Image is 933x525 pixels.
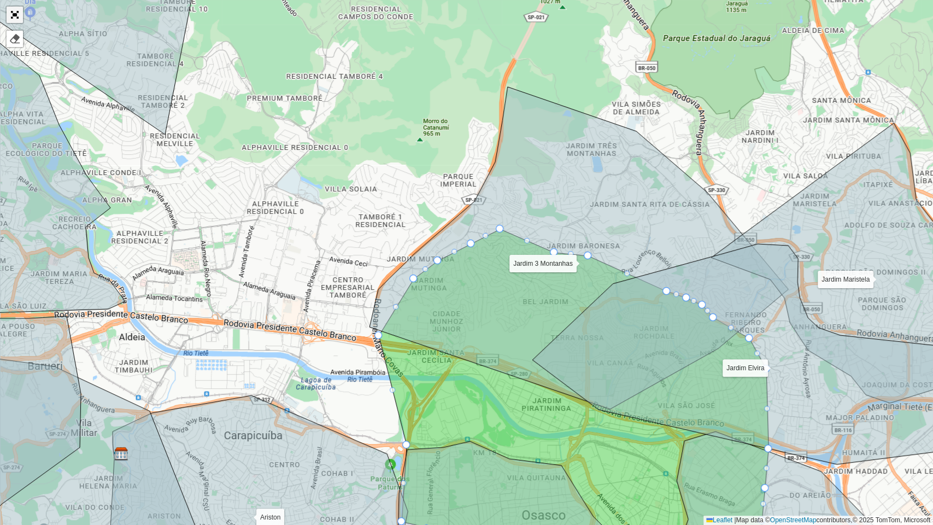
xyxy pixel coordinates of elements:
[734,516,736,524] span: |
[7,7,23,23] a: Abrir mapa em tela cheia
[706,516,732,524] a: Leaflet
[7,31,23,47] div: Remover camada(s)
[770,516,817,524] a: OpenStreetMap
[703,516,933,525] div: Map data © contributors,© 2025 TomTom, Microsoft
[114,447,128,461] img: Marker
[114,446,128,460] img: FAD CDD Barueri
